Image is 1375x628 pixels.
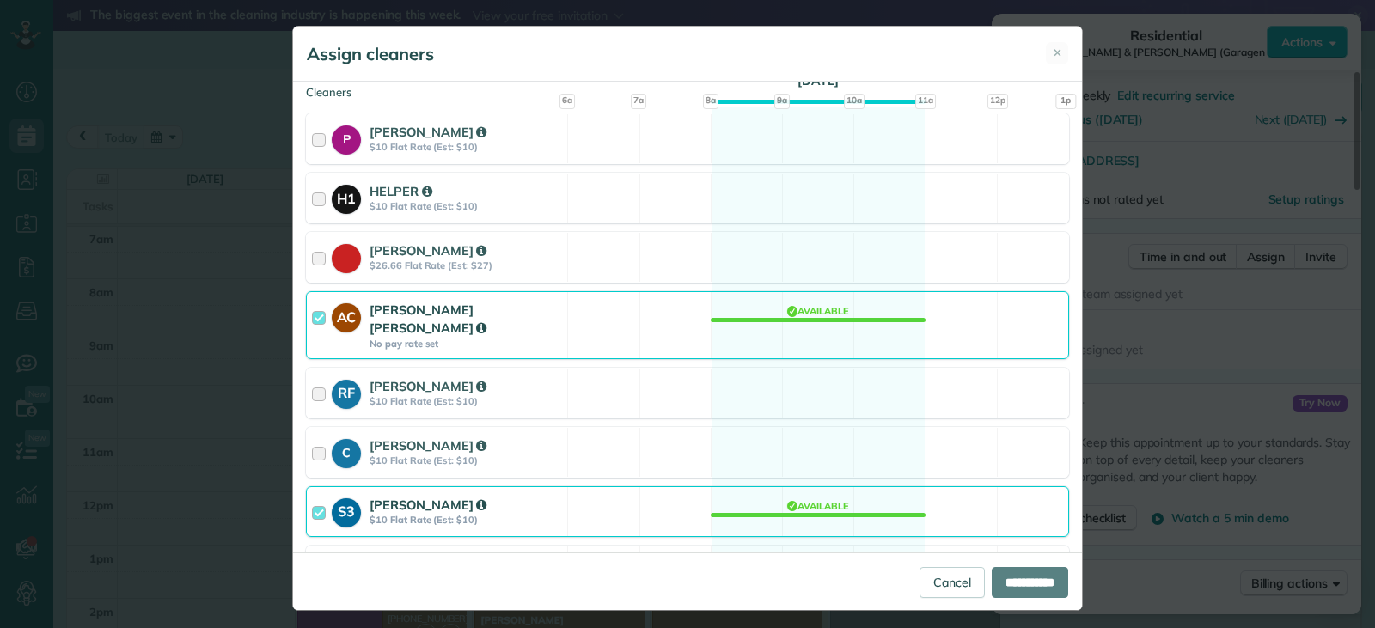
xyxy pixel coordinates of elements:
strong: S3 [332,498,361,522]
strong: AC [332,303,361,327]
strong: $26.66 Flat Rate (Est: $27) [370,259,562,271]
strong: [PERSON_NAME] [370,437,486,454]
span: ✕ [1053,45,1062,61]
strong: H1 [332,185,361,209]
strong: $10 Flat Rate (Est: $10) [370,514,562,526]
strong: P [332,125,361,149]
strong: C [332,439,361,462]
strong: [PERSON_NAME] [370,497,486,513]
strong: $10 Flat Rate (Est: $10) [370,454,562,466]
strong: $10 Flat Rate (Est: $10) [370,200,562,212]
strong: HELPER [370,183,432,199]
strong: No pay rate set [370,338,562,350]
strong: RF [332,380,361,404]
div: Cleaners [306,84,1069,89]
a: Cancel [920,567,985,598]
strong: $10 Flat Rate (Est: $10) [370,395,562,407]
strong: [PERSON_NAME] [370,378,486,394]
h5: Assign cleaners [307,42,434,66]
strong: [PERSON_NAME] [370,242,486,259]
strong: [PERSON_NAME] [370,124,486,140]
strong: [PERSON_NAME] [PERSON_NAME] [370,302,486,336]
strong: $10 Flat Rate (Est: $10) [370,141,562,153]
